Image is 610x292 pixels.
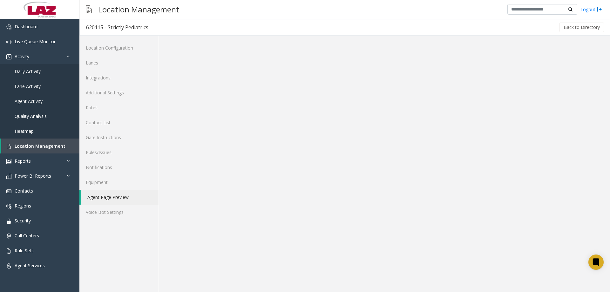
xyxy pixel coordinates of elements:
[79,70,159,85] a: Integrations
[79,55,159,70] a: Lanes
[15,143,65,149] span: Location Management
[6,219,11,224] img: 'icon'
[1,139,79,153] a: Location Management
[6,234,11,239] img: 'icon'
[6,189,11,194] img: 'icon'
[15,128,34,134] span: Heatmap
[79,40,159,55] a: Location Configuration
[15,98,43,104] span: Agent Activity
[6,39,11,44] img: 'icon'
[559,23,604,32] button: Back to Directory
[6,159,11,164] img: 'icon'
[15,68,41,74] span: Daily Activity
[15,188,33,194] span: Contacts
[597,6,602,13] img: logout
[79,130,159,145] a: Gate Instructions
[79,175,159,190] a: Equipment
[15,233,39,239] span: Call Centers
[15,158,31,164] span: Reports
[79,160,159,175] a: Notifications
[6,263,11,268] img: 'icon'
[79,85,159,100] a: Additional Settings
[580,6,602,13] a: Logout
[6,54,11,59] img: 'icon'
[15,203,31,209] span: Regions
[79,115,159,130] a: Contact List
[79,205,159,220] a: Voice Bot Settings
[86,2,92,17] img: pageIcon
[6,144,11,149] img: 'icon'
[95,2,182,17] h3: Location Management
[15,173,51,179] span: Power BI Reports
[15,218,31,224] span: Security
[6,24,11,30] img: 'icon'
[15,262,45,268] span: Agent Services
[15,113,47,119] span: Quality Analysis
[6,248,11,254] img: 'icon'
[15,53,29,59] span: Activity
[79,145,159,160] a: Rules/Issues
[15,83,41,89] span: Lane Activity
[81,190,159,205] a: Agent Page Preview
[79,100,159,115] a: Rates
[6,204,11,209] img: 'icon'
[15,38,56,44] span: Live Queue Monitor
[15,248,34,254] span: Rule Sets
[6,174,11,179] img: 'icon'
[86,23,148,31] div: 620115 - Strictly Pediatrics
[15,24,37,30] span: Dashboard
